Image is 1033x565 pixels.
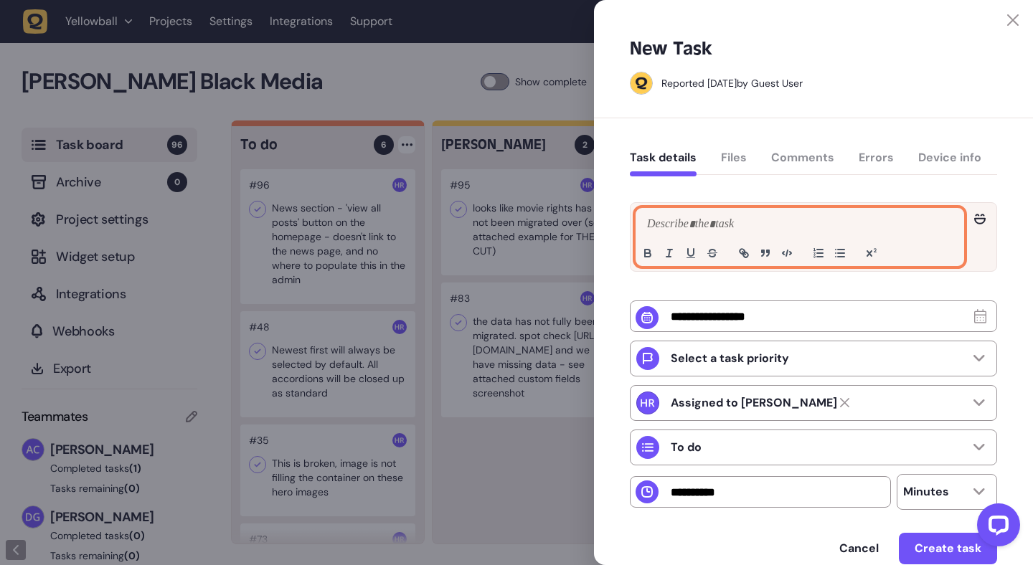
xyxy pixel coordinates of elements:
[661,76,803,90] div: by Guest User
[966,498,1026,558] iframe: LiveChat chat widget
[631,72,652,94] img: Guest User
[671,440,702,455] p: To do
[899,533,997,564] button: Create task
[630,37,712,60] h5: New Task
[903,485,949,499] p: Minutes
[839,541,879,556] span: Cancel
[915,541,981,556] span: Create task
[671,351,789,366] p: Select a task priority
[661,77,737,90] div: Reported [DATE]
[671,396,837,410] strong: Harry Robinson
[630,151,697,176] button: Task details
[825,534,893,563] button: Cancel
